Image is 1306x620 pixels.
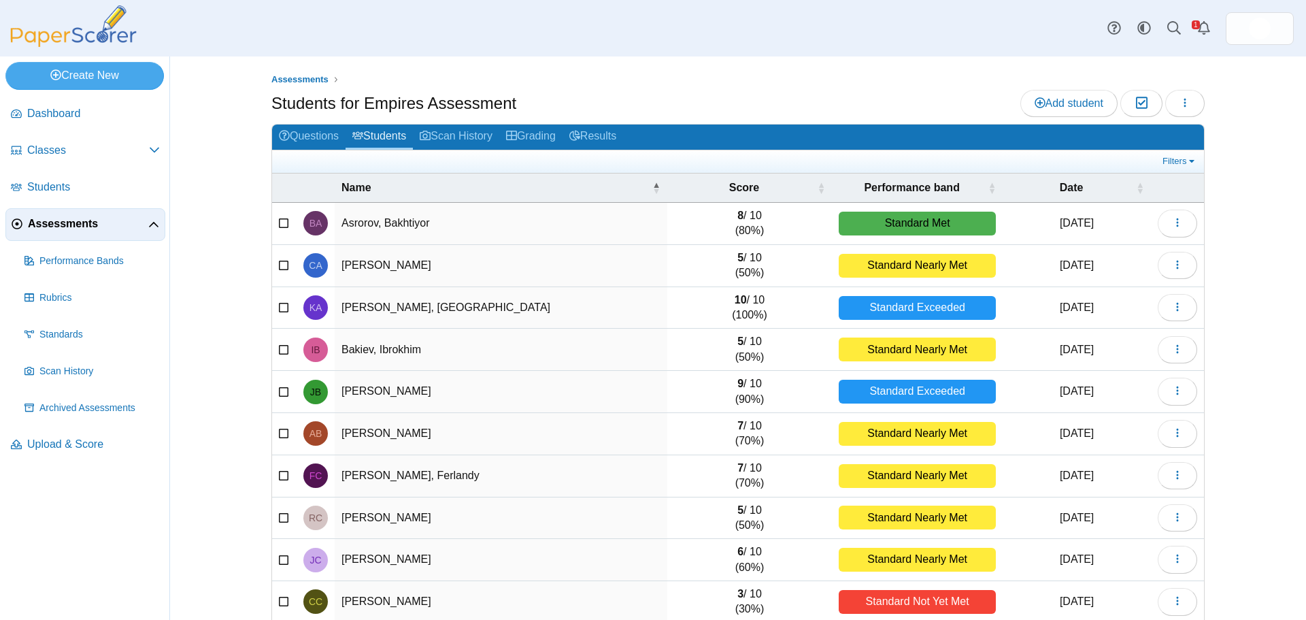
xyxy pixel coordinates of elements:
a: PaperScorer [5,37,141,49]
div: Standard Nearly Met [839,506,996,529]
img: PaperScorer [5,5,141,47]
span: Carlens Auguste [309,261,322,270]
a: Upload & Score [5,429,165,461]
span: Assessments [271,74,329,84]
a: Archived Assessments [19,392,165,425]
td: [PERSON_NAME] [335,539,667,581]
b: 5 [737,504,743,516]
span: Assessments [28,216,148,231]
h1: Students for Empires Assessment [271,92,516,115]
span: Jacqueline Bermejo [310,387,321,397]
a: Rubrics [19,282,165,314]
time: Sep 18, 2025 at 6:54 AM [1060,512,1094,523]
div: Standard Nearly Met [839,338,996,361]
a: Filters [1159,154,1201,168]
div: Standard Nearly Met [839,254,996,278]
td: [PERSON_NAME], [GEOGRAPHIC_DATA] [335,287,667,329]
time: Sep 18, 2025 at 6:54 AM [1060,217,1094,229]
a: Dashboard [5,98,165,131]
td: / 10 (100%) [667,287,832,329]
b: 5 [737,336,743,347]
time: Sep 17, 2025 at 9:09 AM [1060,553,1094,565]
time: Sep 17, 2025 at 9:09 AM [1060,259,1094,271]
span: Performance Bands [39,255,160,268]
span: Ferlandy Carrillo Jimenez [309,471,322,480]
span: Date [1009,180,1133,195]
span: Jeanie Hernandez [1249,18,1271,39]
td: / 10 (60%) [667,539,832,581]
span: Alexia Browne [309,429,322,438]
td: [PERSON_NAME] [335,371,667,413]
time: Sep 18, 2025 at 6:54 AM [1060,595,1094,607]
div: Standard Exceeded [839,296,996,320]
div: Standard Nearly Met [839,422,996,446]
span: Archived Assessments [39,402,160,415]
span: Performance band [839,180,985,195]
a: ps.Y0OAolr6RPehrr6a [1226,12,1294,45]
td: / 10 (50%) [667,245,832,287]
span: Christopher Ceveda Perez [309,597,322,606]
a: Assessments [5,208,165,241]
a: Create New [5,62,164,89]
b: 5 [737,252,743,263]
span: Score : Activate to sort [817,181,825,195]
a: Scan History [19,355,165,388]
time: Sep 18, 2025 at 6:54 AM [1060,344,1094,355]
span: Standards [39,328,160,342]
a: Standards [19,319,165,351]
span: Rubrics [39,291,160,305]
td: [PERSON_NAME] [335,497,667,540]
a: Results [563,125,623,150]
span: Performance band : Activate to sort [988,181,996,195]
a: Questions [272,125,346,150]
td: / 10 (80%) [667,203,832,245]
b: 10 [735,294,747,306]
a: Performance Bands [19,245,165,278]
time: Sep 17, 2025 at 9:09 AM [1060,385,1094,397]
b: 7 [737,462,743,474]
b: 9 [737,378,743,389]
span: Add student [1035,97,1103,109]
span: Ramo Cekic [309,513,322,523]
span: Date : Activate to sort [1136,181,1144,195]
td: / 10 (90%) [667,371,832,413]
b: 3 [737,588,743,600]
a: Alerts [1189,14,1219,44]
span: Name [341,180,650,195]
a: Classes [5,135,165,167]
a: Scan History [413,125,499,150]
td: Asrorov, Bakhtiyor [335,203,667,245]
span: Students [27,180,160,195]
b: 7 [737,420,743,431]
span: Upload & Score [27,437,160,452]
span: Bakhtiyor Asrorov [309,218,322,228]
img: ps.Y0OAolr6RPehrr6a [1249,18,1271,39]
b: 8 [737,210,743,221]
a: Grading [499,125,563,150]
a: Students [346,125,413,150]
td: / 10 (50%) [667,497,832,540]
a: Add student [1020,90,1118,117]
div: Standard Not Yet Met [839,590,996,614]
span: Name : Activate to invert sorting [652,181,660,195]
td: [PERSON_NAME], Ferlandy [335,455,667,497]
div: Standard Met [839,212,996,235]
time: Sep 18, 2025 at 6:54 AM [1060,470,1094,481]
td: / 10 (70%) [667,413,832,455]
span: Ibrokhim Bakiev [311,345,320,355]
span: Kingston Auguste [309,303,322,312]
time: Sep 18, 2025 at 7:01 AM [1060,427,1094,439]
a: Students [5,172,165,204]
td: [PERSON_NAME] [335,413,667,455]
td: Bakiev, Ibrokhim [335,329,667,371]
td: / 10 (70%) [667,455,832,497]
a: Assessments [268,71,332,88]
time: Sep 17, 2025 at 9:27 AM [1060,301,1094,313]
div: Standard Nearly Met [839,548,996,572]
td: / 10 (50%) [667,329,832,371]
b: 6 [737,546,743,557]
span: Score [674,180,814,195]
div: Standard Nearly Met [839,464,996,488]
td: [PERSON_NAME] [335,245,667,287]
span: Scan History [39,365,160,378]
